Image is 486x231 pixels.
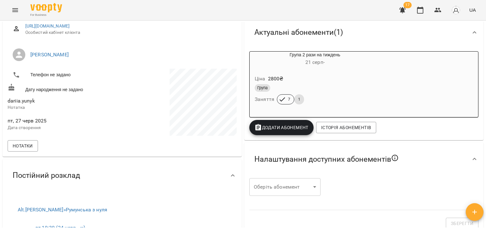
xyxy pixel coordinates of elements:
span: Актуальні абонементи ( 1 ) [254,28,343,37]
div: Дату народження не задано [6,82,122,94]
button: Історія абонементів [316,122,376,133]
p: 2800 ₴ [268,75,283,83]
span: 7 [284,97,294,102]
span: Група [255,85,270,91]
span: dariia.yunyk [8,98,35,104]
div: ​ [249,178,321,196]
div: Група 2 рази на тиждень [250,52,380,67]
button: UA [467,4,478,16]
span: Особистий кабінет клієнта [25,29,232,36]
button: Група 2 рази на тиждень21 серп- Ціна2800₴ГрупаЗаняття71 [250,52,380,112]
span: 17 [403,2,412,8]
div: Актуальні абонементи(1) [244,16,483,49]
li: Телефон не задано [8,69,121,81]
a: [PERSON_NAME] [30,52,69,58]
span: 21 серп - [305,59,325,65]
span: For Business [30,13,62,17]
a: вт,19:30 (24 черв - ∞) [35,225,85,231]
svg: Якщо не обрано жодного, клієнт зможе побачити всі публічні абонементи [391,154,399,162]
a: [URL][DOMAIN_NAME] [25,23,70,28]
span: Налаштування доступних абонементів [254,154,399,164]
button: Нотатки [8,140,38,152]
button: Додати Абонемент [249,120,314,135]
p: Нотатка [8,104,121,111]
div: Налаштування доступних абонементів [244,143,483,176]
span: Історія абонементів [321,124,371,131]
span: Додати Абонемент [254,124,308,131]
span: пт, 27 черв 2025 [8,117,121,125]
h6: Ціна [255,74,265,83]
span: Нотатки [13,142,33,150]
img: avatar_s.png [452,6,460,15]
span: 1 [294,97,304,102]
div: Постійний розклад [3,159,242,192]
span: UA [469,7,476,13]
img: Voopty Logo [30,3,62,12]
span: Постійний розклад [13,171,80,180]
button: Menu [8,3,23,18]
h6: Заняття [255,95,274,104]
p: Дата створення [8,125,121,131]
a: Alt.[PERSON_NAME]»Румунська з нуля [18,207,107,213]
